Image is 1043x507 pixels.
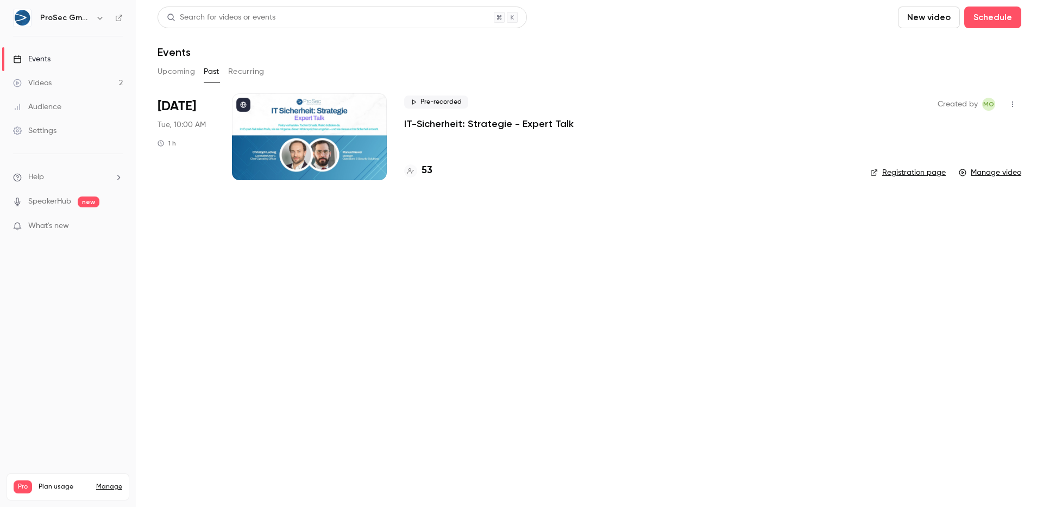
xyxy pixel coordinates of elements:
[13,78,52,88] div: Videos
[158,63,195,80] button: Upcoming
[870,167,946,178] a: Registration page
[959,167,1021,178] a: Manage video
[404,163,432,178] a: 53
[228,63,265,80] button: Recurring
[28,196,71,207] a: SpeakerHub
[28,172,44,183] span: Help
[158,46,191,59] h1: Events
[28,220,69,232] span: What's new
[204,63,219,80] button: Past
[13,54,51,65] div: Events
[39,483,90,491] span: Plan usage
[898,7,960,28] button: New video
[14,480,32,493] span: Pro
[158,98,196,115] span: [DATE]
[938,98,978,111] span: Created by
[78,197,99,207] span: new
[40,12,91,23] h6: ProSec GmbH
[158,119,206,130] span: Tue, 10:00 AM
[158,93,215,180] div: Sep 23 Tue, 10:00 AM (Europe/Berlin)
[982,98,995,111] span: MD Operative
[983,98,994,111] span: MO
[964,7,1021,28] button: Schedule
[13,125,56,136] div: Settings
[110,221,123,231] iframe: Noticeable Trigger
[404,117,574,130] a: IT-Sicherheit: Strategie - Expert Talk
[422,163,432,178] h4: 53
[13,102,61,112] div: Audience
[158,139,176,148] div: 1 h
[13,172,123,183] li: help-dropdown-opener
[14,9,31,27] img: ProSec GmbH
[404,96,468,109] span: Pre-recorded
[96,483,122,491] a: Manage
[167,12,275,23] div: Search for videos or events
